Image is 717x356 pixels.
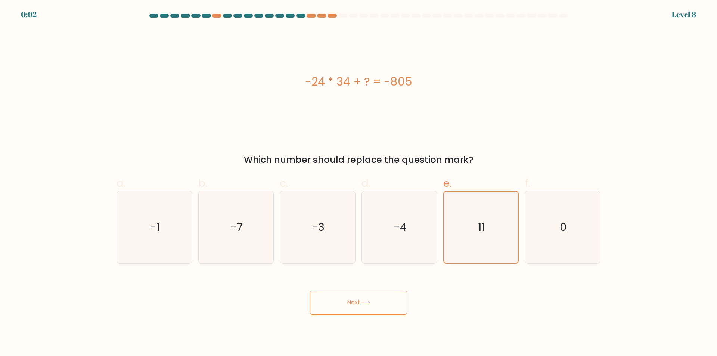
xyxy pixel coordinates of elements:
span: f. [525,176,530,191]
span: d. [361,176,370,191]
div: 0:02 [21,9,37,20]
div: -24 * 34 + ? = -805 [117,73,600,90]
div: Which number should replace the question mark? [121,153,596,167]
span: b. [198,176,207,191]
span: e. [443,176,451,191]
span: a. [117,176,125,191]
span: c. [280,176,288,191]
text: -3 [312,220,325,235]
button: Next [310,291,407,315]
text: -7 [230,220,243,235]
text: -1 [150,220,160,235]
text: 0 [560,220,567,235]
div: Level 8 [672,9,696,20]
text: 11 [478,220,485,235]
text: -4 [394,220,407,235]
